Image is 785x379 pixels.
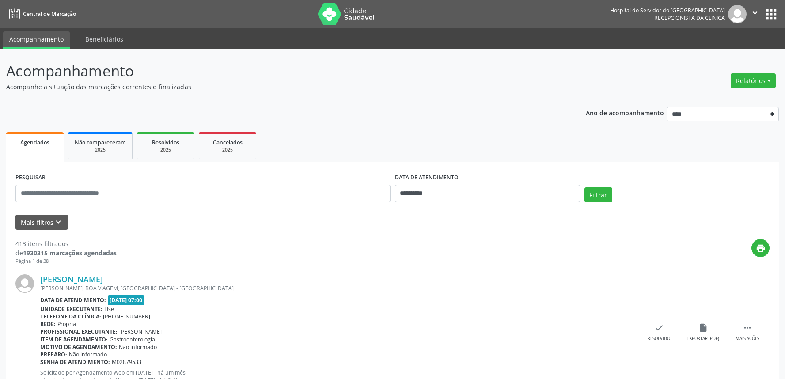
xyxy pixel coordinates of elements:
[40,284,637,292] div: [PERSON_NAME], BOA VIAGEM, [GEOGRAPHIC_DATA] - [GEOGRAPHIC_DATA]
[213,139,243,146] span: Cancelados
[40,343,117,351] b: Motivo de agendamento:
[586,107,664,118] p: Ano de acompanhamento
[395,171,459,185] label: DATA DE ATENDIMENTO
[104,305,114,313] span: Hse
[40,328,118,335] b: Profissional executante:
[75,147,126,153] div: 2025
[112,358,141,366] span: M02879533
[736,336,759,342] div: Mais ações
[584,187,612,202] button: Filtrar
[698,323,708,333] i: insert_drive_file
[743,323,752,333] i: 
[144,147,188,153] div: 2025
[23,249,117,257] strong: 1930315 marcações agendadas
[750,8,760,18] i: 
[687,336,719,342] div: Exportar (PDF)
[205,147,250,153] div: 2025
[648,336,670,342] div: Resolvido
[6,7,76,21] a: Central de Marcação
[610,7,725,14] div: Hospital do Servidor do [GEOGRAPHIC_DATA]
[15,258,117,265] div: Página 1 de 28
[110,336,155,343] span: Gastroenterologia
[119,328,162,335] span: [PERSON_NAME]
[57,320,76,328] span: Própria
[23,10,76,18] span: Central de Marcação
[40,351,67,358] b: Preparo:
[40,305,102,313] b: Unidade executante:
[75,139,126,146] span: Não compareceram
[40,313,101,320] b: Telefone da clínica:
[152,139,179,146] span: Resolvidos
[108,295,145,305] span: [DATE] 07:00
[6,60,547,82] p: Acompanhamento
[40,296,106,304] b: Data de atendimento:
[3,31,70,49] a: Acompanhamento
[53,217,63,227] i: keyboard_arrow_down
[15,215,68,230] button: Mais filtroskeyboard_arrow_down
[40,320,56,328] b: Rede:
[69,351,107,358] span: Não informado
[731,73,776,88] button: Relatórios
[79,31,129,47] a: Beneficiários
[15,248,117,258] div: de
[103,313,150,320] span: [PHONE_NUMBER]
[40,336,108,343] b: Item de agendamento:
[751,239,770,257] button: print
[763,7,779,22] button: apps
[40,358,110,366] b: Senha de atendimento:
[654,323,664,333] i: check
[40,274,103,284] a: [PERSON_NAME]
[747,5,763,23] button: 
[119,343,157,351] span: Não informado
[6,82,547,91] p: Acompanhe a situação das marcações correntes e finalizadas
[654,14,725,22] span: Recepcionista da clínica
[728,5,747,23] img: img
[20,139,49,146] span: Agendados
[15,171,46,185] label: PESQUISAR
[15,274,34,293] img: img
[15,239,117,248] div: 413 itens filtrados
[756,243,766,253] i: print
